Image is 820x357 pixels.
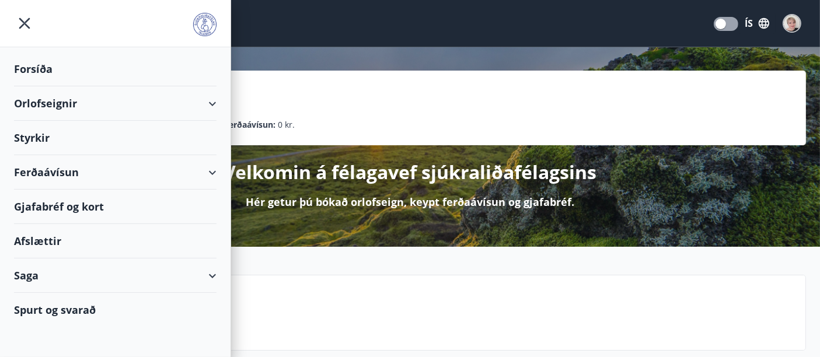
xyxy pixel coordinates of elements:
div: Spurt og svarað [14,293,217,327]
span: 0 kr. [278,118,295,131]
div: Saga [14,258,217,293]
div: Afslættir [14,224,217,258]
button: ÍS [738,13,776,34]
div: Forsíða [14,52,217,86]
div: Gjafabréf og kort [14,190,217,224]
img: UZgL0Uq4I1N9eXf5XB6RLpaxe4ZbO3DulK1863c8.jpg [784,15,800,32]
button: menu [14,13,35,34]
div: Styrkir [14,121,217,155]
span: Translations Mode [716,19,726,29]
p: Velkomin á félagavef sjúkraliðafélagsins [224,159,596,185]
p: Hér getur þú bókað orlofseign, keypt ferðaávísun og gjafabréf. [246,194,574,209]
div: Orlofseignir [14,86,217,121]
p: Ferðaávísun : [224,118,275,131]
img: union_logo [193,13,217,36]
div: Ferðaávísun [14,155,217,190]
p: Næstu helgi [100,304,796,324]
